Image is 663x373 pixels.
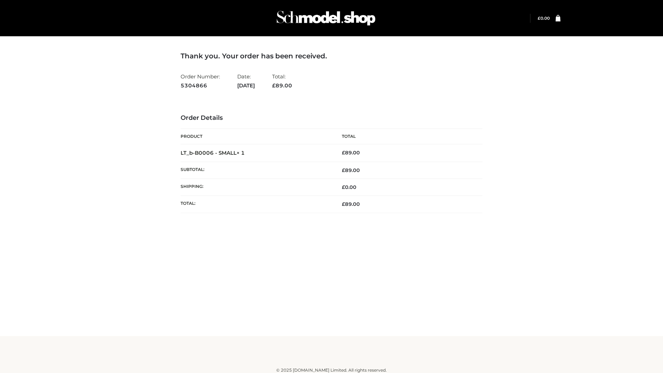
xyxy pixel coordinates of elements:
li: Date: [237,70,255,92]
bdi: 89.00 [342,150,360,156]
th: Total [331,129,482,144]
th: Subtotal: [181,162,331,179]
li: Order Number: [181,70,220,92]
span: £ [342,184,345,190]
span: £ [538,16,540,21]
strong: [DATE] [237,81,255,90]
strong: × 1 [237,150,245,156]
h3: Order Details [181,114,482,122]
strong: 5304866 [181,81,220,90]
th: Product [181,129,331,144]
th: Total: [181,196,331,213]
li: Total: [272,70,292,92]
span: £ [272,82,276,89]
span: 89.00 [342,167,360,173]
th: Shipping: [181,179,331,196]
span: £ [342,150,345,156]
bdi: 0.00 [342,184,356,190]
img: Schmodel Admin 964 [274,4,378,32]
a: £0.00 [538,16,550,21]
span: 89.00 [342,201,360,207]
span: 89.00 [272,82,292,89]
span: £ [342,167,345,173]
strong: LT_b-B0006 - SMALL [181,150,245,156]
bdi: 0.00 [538,16,550,21]
h3: Thank you. Your order has been received. [181,52,482,60]
span: £ [342,201,345,207]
